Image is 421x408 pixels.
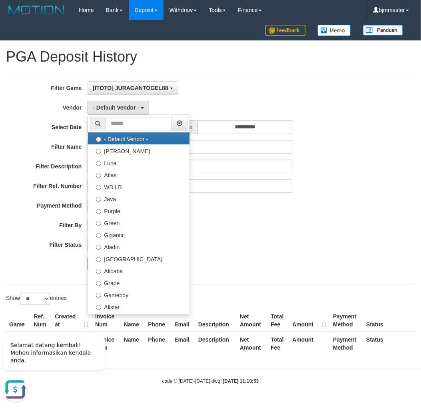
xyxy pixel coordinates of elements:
input: Grape [96,281,101,286]
img: Button%20Memo.svg [317,25,351,36]
th: Name [121,309,145,332]
input: [PERSON_NAME] [96,149,101,154]
input: Green [96,221,101,226]
label: Gameboy [88,288,190,300]
th: Amount [289,332,330,355]
th: Description [195,332,237,355]
label: Green [88,216,190,228]
input: Gameboy [96,293,101,298]
th: Status [363,309,415,332]
th: Net Amount [237,309,267,332]
label: Grape [88,276,190,288]
th: Game [6,309,31,332]
th: Email [171,332,195,355]
th: Created at [52,309,92,332]
label: Luna [88,156,190,168]
th: Total Fee [267,332,289,355]
img: Feedback.jpg [265,25,305,36]
th: Ref. Num [31,309,52,332]
button: [ITOTO] JURAGANTOGEL88 [88,81,178,95]
input: WD LB [96,185,101,190]
th: Invoice Num [92,309,121,332]
strong: [DATE] 11:10:53 [223,378,259,384]
img: panduan.png [363,25,403,36]
label: [GEOGRAPHIC_DATA] [88,252,190,264]
th: Email [171,309,195,332]
th: Payment Method [330,332,363,355]
span: - Default Vendor - [93,104,139,111]
input: Luna [96,161,101,166]
label: [PERSON_NAME] [88,144,190,156]
label: Java [88,192,190,204]
label: Aladin [88,240,190,252]
label: WD LB [88,180,190,192]
label: Alibaba [88,264,190,276]
input: Gigantic [96,233,101,238]
input: [GEOGRAPHIC_DATA] [96,257,101,262]
input: Java [96,197,101,202]
label: Show entries [6,293,67,305]
small: code © [DATE]-[DATE] dwg | [162,378,259,384]
button: - Default Vendor - [88,101,149,114]
th: Description [195,309,237,332]
th: Total Fee [267,309,289,332]
span: Selamat datang kembali! Mohon informasikan kendala anda. [10,12,91,34]
th: Phone [145,332,171,355]
input: Allstar [96,305,101,310]
input: - Default Vendor - [96,137,101,142]
input: Atlas [96,173,101,178]
th: Amount [289,309,330,332]
input: Aladin [96,245,101,250]
input: Alibaba [96,269,101,274]
th: Net Amount [237,332,267,355]
th: Payment Method [330,309,363,332]
label: Gigantic [88,228,190,240]
th: Status [363,332,415,355]
label: Xtr [88,312,190,324]
img: MOTION_logo.png [6,4,67,16]
th: Name [121,332,145,355]
select: Showentries [20,293,50,305]
h1: PGA Deposit History [6,49,415,65]
button: Open LiveChat chat widget [3,48,27,72]
input: Purple [96,209,101,214]
span: [ITOTO] JURAGANTOGEL88 [93,85,168,91]
label: Purple [88,204,190,216]
span: to [182,120,198,134]
label: Atlas [88,168,190,180]
th: Phone [145,309,171,332]
label: Allstar [88,300,190,312]
label: - Default Vendor - [88,132,190,144]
